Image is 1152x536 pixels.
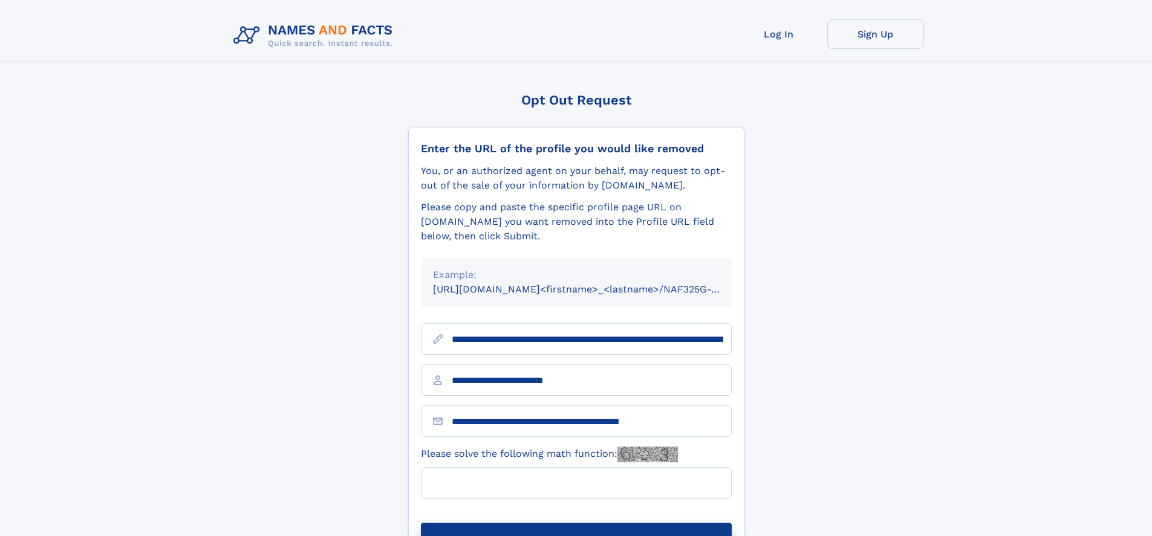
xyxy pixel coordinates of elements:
div: Example: [433,268,720,282]
div: Enter the URL of the profile you would like removed [421,142,732,155]
div: Opt Out Request [408,92,744,108]
img: Logo Names and Facts [229,19,403,52]
div: Please copy and paste the specific profile page URL on [DOMAIN_NAME] you want removed into the Pr... [421,200,732,244]
a: Sign Up [827,19,924,49]
div: You, or an authorized agent on your behalf, may request to opt-out of the sale of your informatio... [421,164,732,193]
small: [URL][DOMAIN_NAME]<firstname>_<lastname>/NAF325G-xxxxxxxx [433,283,755,295]
label: Please solve the following math function: [421,447,678,462]
a: Log In [731,19,827,49]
